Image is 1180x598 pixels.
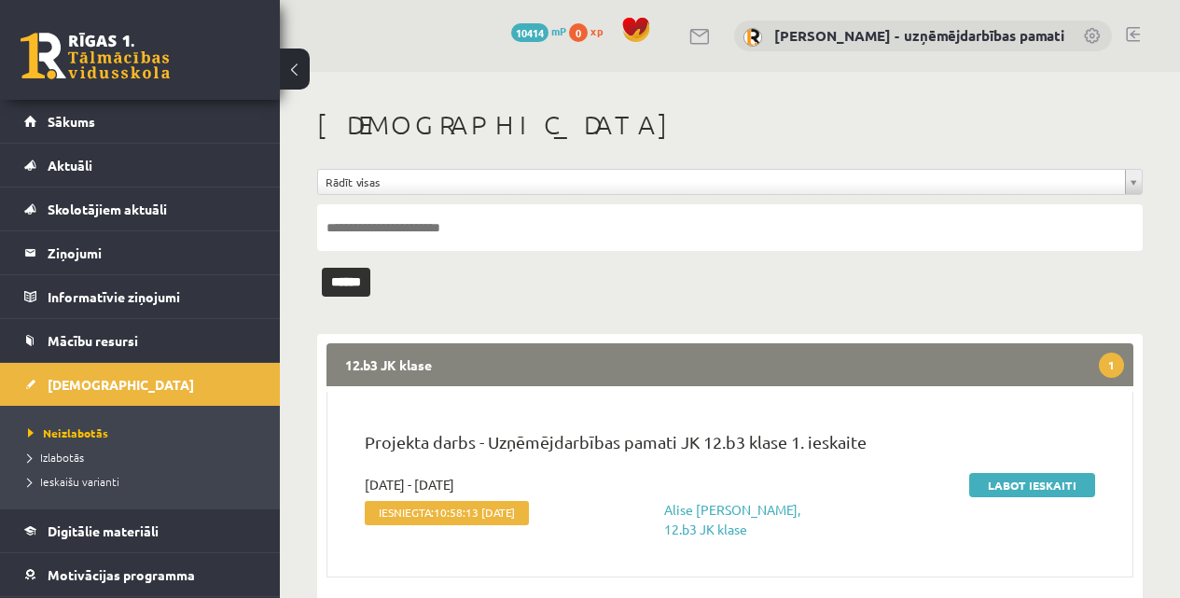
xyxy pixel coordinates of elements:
[48,376,194,393] span: [DEMOGRAPHIC_DATA]
[48,113,95,130] span: Sākums
[969,473,1095,497] a: Labot ieskaiti
[24,275,257,318] a: Informatīvie ziņojumi
[48,275,257,318] legend: Informatīvie ziņojumi
[774,26,1064,45] a: [PERSON_NAME] - uzņēmējdarbības pamati
[318,170,1142,194] a: Rādīt visas
[551,23,566,38] span: mP
[28,424,261,441] a: Neizlabotās
[511,23,566,38] a: 10414 mP
[569,23,612,38] a: 0 xp
[48,157,92,174] span: Aktuāli
[28,425,108,440] span: Neizlabotās
[590,23,603,38] span: xp
[511,23,548,42] span: 10414
[365,429,1095,464] p: Projekta darbs - Uzņēmējdarbības pamati JK 12.b3 klase 1. ieskaite
[48,201,167,217] span: Skolotājiem aktuāli
[664,501,800,537] a: Alise [PERSON_NAME], 12.b3 JK klase
[24,100,257,143] a: Sākums
[1099,353,1124,378] span: 1
[21,33,170,79] a: Rīgas 1. Tālmācības vidusskola
[24,144,257,187] a: Aktuāli
[28,474,119,489] span: Ieskaišu varianti
[326,343,1133,386] legend: 12.b3 JK klase
[28,449,261,466] a: Izlabotās
[569,23,588,42] span: 0
[24,319,257,362] a: Mācību resursi
[365,501,529,525] span: Iesniegta:
[24,509,257,552] a: Digitālie materiāli
[365,475,454,494] span: [DATE] - [DATE]
[48,522,159,539] span: Digitālie materiāli
[48,231,257,274] legend: Ziņojumi
[326,170,1118,194] span: Rādīt visas
[28,473,261,490] a: Ieskaišu varianti
[28,450,84,465] span: Izlabotās
[24,231,257,274] a: Ziņojumi
[24,188,257,230] a: Skolotājiem aktuāli
[48,332,138,349] span: Mācību resursi
[48,566,195,583] span: Motivācijas programma
[743,28,762,47] img: Solvita Kozlovska - uzņēmējdarbības pamati
[24,363,257,406] a: [DEMOGRAPHIC_DATA]
[434,506,515,519] span: 10:58:13 [DATE]
[24,553,257,596] a: Motivācijas programma
[317,109,1143,141] h1: [DEMOGRAPHIC_DATA]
